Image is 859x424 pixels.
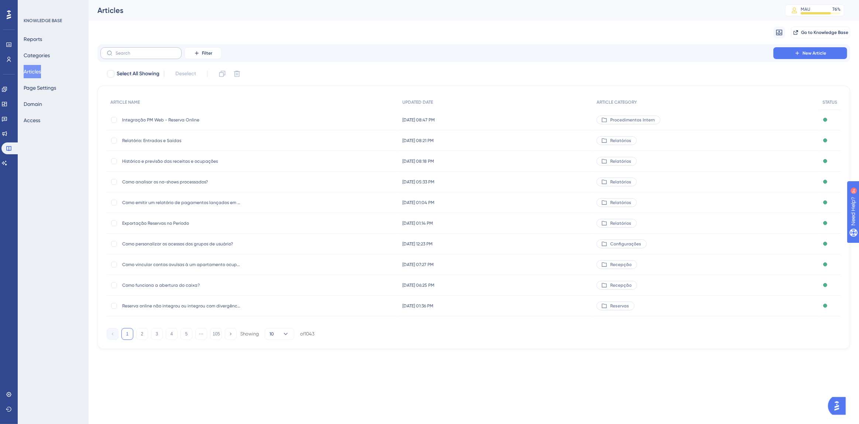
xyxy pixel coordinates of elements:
span: Recepção [610,262,632,268]
span: Procedimentos Intern [610,117,655,123]
button: Domain [24,97,42,111]
span: Recepção [610,282,632,288]
span: [DATE] 12:23 PM [402,241,433,247]
span: Filter [202,50,212,56]
span: Histórico e previsão das receitas e ocupações [122,158,240,164]
span: ARTICLE CATEGORY [597,99,637,105]
span: [DATE] 07:27 PM [402,262,434,268]
div: Articles [97,5,767,15]
span: [DATE] 06:25 PM [402,282,434,288]
span: STATUS [822,99,837,105]
span: Relatórios [610,158,631,164]
button: Categories [24,49,50,62]
button: Filter [185,47,221,59]
div: Showing [240,331,259,337]
div: MAU [801,6,810,12]
span: Relatórios [610,179,631,185]
div: of 1043 [300,331,315,337]
button: 4 [166,328,178,340]
button: Page Settings [24,81,56,94]
button: 2 [136,328,148,340]
span: [DATE] 08:18 PM [402,158,434,164]
div: 9+ [50,4,55,10]
button: Deselect [169,67,203,80]
span: Deselect [175,69,196,78]
button: 3 [151,328,163,340]
span: [DATE] 05:33 PM [402,179,434,185]
div: KNOWLEDGE BASE [24,18,62,24]
button: 5 [181,328,192,340]
iframe: UserGuiding AI Assistant Launcher [828,395,850,417]
span: Relatório: Entradas e Saídas [122,138,240,144]
span: New Article [803,50,826,56]
input: Search [116,51,175,56]
span: Como analisar os no-shows processados? [122,179,240,185]
span: Integração PM Web - Reserva Online [122,117,240,123]
button: 105 [210,328,222,340]
span: Reserva online não integrou ou integrou com divergência: o que fazer? [122,303,240,309]
span: Exportação Reservas no Período [122,220,240,226]
span: Relatórios [610,200,631,206]
span: Go to Knowledge Base [801,30,848,35]
span: Como vincular contas avulsas à um apartamento ocupado? [122,262,240,268]
div: 76 % [832,6,841,12]
span: [DATE] 08:21 PM [402,138,434,144]
span: Reservas [610,303,629,309]
span: Como personalizar os acessos dos grupos de usuário? [122,241,240,247]
span: Como funciona a abertura do caixa? [122,282,240,288]
span: ARTICLE NAME [110,99,140,105]
button: Articles [24,65,41,78]
span: Configurações [610,241,641,247]
span: Relatórios [610,138,631,144]
span: [DATE] 08:47 PM [402,117,435,123]
span: Como emitir um relatório de pagamentos lançados em um determinado período? [122,200,240,206]
span: 10 [269,331,274,337]
span: [DATE] 01:04 PM [402,200,434,206]
button: Go to Knowledge Base [791,27,850,38]
button: 10 [265,328,294,340]
button: New Article [773,47,847,59]
span: Need Help? [17,2,46,11]
span: Select All Showing [117,69,159,78]
span: [DATE] 01:14 PM [402,220,433,226]
span: [DATE] 01:36 PM [402,303,433,309]
button: ⋯ [195,328,207,340]
span: Relatórios [610,220,631,226]
button: Reports [24,32,42,46]
button: 1 [121,328,133,340]
button: Access [24,114,40,127]
span: UPDATED DATE [402,99,433,105]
